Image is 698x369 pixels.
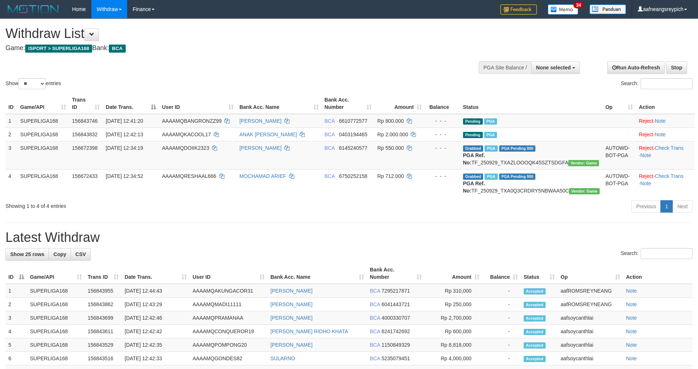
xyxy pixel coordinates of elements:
[524,288,546,294] span: Accepted
[482,338,521,352] td: -
[103,93,159,114] th: Date Trans.: activate to sort column descending
[428,131,457,138] div: - - -
[636,114,695,128] td: ·
[370,315,380,321] span: BCA
[162,145,209,151] span: AAAAMQDOIIK2323
[621,78,693,89] label: Search:
[5,311,27,325] td: 3
[85,352,122,365] td: 156843516
[626,328,637,334] a: Note
[607,61,665,74] a: Run Auto-Refresh
[378,145,404,151] span: Rp 550.000
[378,118,404,124] span: Rp 800.000
[425,93,460,114] th: Balance
[641,248,693,259] input: Search:
[639,145,653,151] a: Reject
[603,169,636,197] td: AUTOWD-BOT-PGA
[626,315,637,321] a: Note
[270,301,312,307] a: [PERSON_NAME]
[524,356,546,362] span: Accepted
[27,311,85,325] td: SUPERLIGA168
[367,263,425,284] th: Bank Acc. Number: activate to sort column ascending
[425,325,482,338] td: Rp 600,000
[159,93,236,114] th: User ID: activate to sort column ascending
[482,298,521,311] td: -
[27,352,85,365] td: SUPERLIGA168
[378,173,404,179] span: Rp 712.000
[85,284,122,298] td: 156843955
[484,118,497,125] span: Marked by aafsoycanthlai
[75,251,86,257] span: CSV
[660,200,673,213] a: 1
[382,315,410,321] span: Copy 4000330707 to clipboard
[239,173,286,179] a: MOCHAMAD ARIEF
[190,311,268,325] td: AAAAMQPRAMANAA
[190,325,268,338] td: AAAAMQCONQUEROR19
[5,45,458,52] h4: Game: Bank:
[463,180,485,194] b: PGA Ref. No:
[425,263,482,284] th: Amount: activate to sort column ascending
[548,4,578,15] img: Button%20Memo.svg
[524,315,546,322] span: Accepted
[382,301,410,307] span: Copy 6041443721 to clipboard
[5,325,27,338] td: 4
[639,173,653,179] a: Reject
[27,284,85,298] td: SUPERLIGA168
[621,248,693,259] label: Search:
[485,145,497,152] span: Marked by aafsoycanthlai
[339,173,367,179] span: Copy 6750252158 to clipboard
[425,284,482,298] td: Rp 310,000
[162,132,211,137] span: AAAAMQKACOOL17
[485,174,497,180] span: Marked by aafsoycanthlai
[558,284,623,298] td: aafROMSREYNEANG
[428,144,457,152] div: - - -
[558,338,623,352] td: aafsoycanthlai
[122,263,190,284] th: Date Trans.: activate to sort column ascending
[569,188,600,194] span: Vendor URL: https://trx31.1velocity.biz
[531,61,580,74] button: None selected
[5,114,17,128] td: 1
[626,301,637,307] a: Note
[460,141,603,169] td: TF_250929_TXAZLOOOQK45SZTSDGFA
[666,61,687,74] a: Stop
[270,288,312,294] a: [PERSON_NAME]
[623,263,693,284] th: Action
[524,329,546,335] span: Accepted
[239,132,297,137] a: ANAK [PERSON_NAME]
[325,132,335,137] span: BCA
[425,311,482,325] td: Rp 2,700,000
[236,93,322,114] th: Bank Acc. Name: activate to sort column ascending
[5,169,17,197] td: 4
[17,114,69,128] td: SUPERLIGA168
[322,93,375,114] th: Bank Acc. Number: activate to sort column ascending
[325,145,335,151] span: BCA
[17,128,69,141] td: SUPERLIGA168
[370,301,380,307] span: BCA
[558,325,623,338] td: aafsoycanthlai
[5,338,27,352] td: 5
[5,93,17,114] th: ID
[239,145,281,151] a: [PERSON_NAME]
[162,118,221,124] span: AAAAMQBANGRONZZ99
[27,263,85,284] th: Game/API: activate to sort column ascending
[626,355,637,361] a: Note
[655,145,684,151] a: Check Trans
[463,145,483,152] span: Grabbed
[425,298,482,311] td: Rp 250,000
[636,128,695,141] td: ·
[27,338,85,352] td: SUPERLIGA168
[72,145,98,151] span: 156672398
[85,338,122,352] td: 156843529
[482,311,521,325] td: -
[655,118,666,124] a: Note
[106,145,143,151] span: [DATE] 12:34:19
[5,128,17,141] td: 2
[5,26,458,41] h1: Withdraw List
[109,45,125,53] span: BCA
[484,132,497,138] span: Marked by aafsoycanthlai
[500,4,537,15] img: Feedback.jpg
[5,230,693,245] h1: Latest Withdraw
[382,355,410,361] span: Copy 5235079451 to clipboard
[636,93,695,114] th: Action
[106,132,143,137] span: [DATE] 12:42:13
